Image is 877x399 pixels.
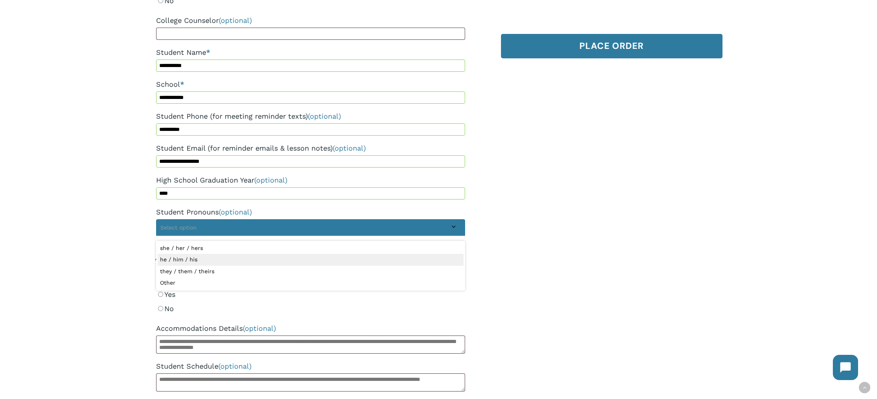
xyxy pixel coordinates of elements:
[156,302,465,316] label: No
[156,13,465,28] label: College Counselor
[156,287,465,302] label: Yes
[156,45,465,60] label: Student Name
[243,324,276,332] span: (optional)
[158,266,464,278] li: they / them / theirs
[219,208,252,216] span: (optional)
[254,176,287,184] span: (optional)
[156,359,465,373] label: Student Schedule
[156,77,465,91] label: School
[156,321,465,336] label: Accommodations Details
[218,362,251,370] span: (optional)
[501,34,722,58] button: Place order
[160,224,197,231] span: Select option
[156,173,465,187] label: High School Graduation Year
[158,292,163,297] input: Yes
[156,205,465,219] label: Student Pronouns
[158,277,464,289] li: Other
[156,141,465,155] label: Student Email (for reminder emails & lesson notes)
[333,144,366,152] span: (optional)
[155,246,466,265] h3: Additional information
[825,347,866,388] iframe: Chatbot
[219,16,252,24] span: (optional)
[308,112,341,120] span: (optional)
[158,254,464,266] li: he / him / his
[158,242,464,254] li: she / her / hers
[158,306,163,311] input: No
[156,109,465,123] label: Student Phone (for meeting reminder texts)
